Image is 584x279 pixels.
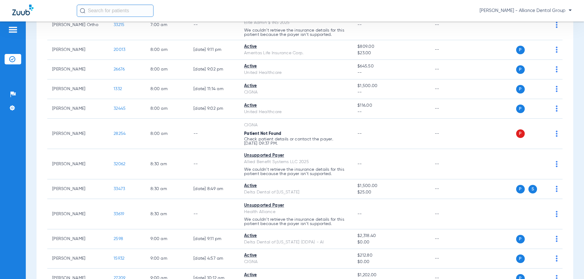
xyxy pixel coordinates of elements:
span: P [516,46,525,54]
td: [DATE] 8:49 AM [189,179,239,199]
td: [PERSON_NAME] [47,179,109,199]
span: $2,318.40 [357,233,425,239]
td: 8:00 AM [146,60,189,79]
div: Active [244,102,348,109]
td: 8:00 AM [146,79,189,99]
td: -- [430,179,471,199]
td: -- [430,60,471,79]
img: group-dot-blue.svg [556,105,558,112]
span: -- [357,109,425,115]
span: [PERSON_NAME] - Alliance Dental Group [480,8,572,14]
div: Delta Dental of [US_STATE] (DDPA) - AI [244,239,348,246]
span: 20013 [114,48,125,52]
span: -- [357,70,425,76]
span: P [516,185,525,193]
img: group-dot-blue.svg [556,211,558,217]
td: 9:00 AM [146,229,189,249]
div: Delta Dental of [US_STATE] [244,189,348,196]
span: $212.80 [357,252,425,259]
span: $23.00 [357,50,425,56]
span: 33215 [114,23,124,27]
span: 33473 [114,187,125,191]
img: group-dot-blue.svg [556,47,558,53]
span: P [516,85,525,94]
td: [DATE] 9:02 PM [189,60,239,79]
td: [PERSON_NAME] Ortho [47,10,109,40]
span: 2598 [114,237,123,241]
div: Health Alliance [244,209,348,215]
img: group-dot-blue.svg [556,236,558,242]
span: $645.50 [357,63,425,70]
td: 8:00 AM [146,99,189,119]
td: [DATE] 9:11 PM [189,229,239,249]
div: United Healthcare [244,109,348,115]
td: -- [430,229,471,249]
td: -- [430,79,471,99]
span: 32062 [114,162,125,166]
span: -- [357,132,362,136]
td: [PERSON_NAME] [47,40,109,60]
div: Unsupported Payer [244,152,348,159]
span: $809.00 [357,44,425,50]
span: -- [357,212,362,216]
td: [DATE] 9:11 PM [189,40,239,60]
td: [DATE] 4:57 AM [189,249,239,269]
td: [PERSON_NAME] [47,119,109,149]
td: 8:30 AM [146,199,189,229]
td: 9:00 AM [146,249,189,269]
img: Zuub Logo [12,5,33,15]
td: [PERSON_NAME] [47,99,109,119]
span: $1,202.00 [357,272,425,278]
div: Elite Admin $ INS 2025 [244,20,348,26]
div: United Healthcare [244,70,348,76]
div: CIGNA [244,122,348,128]
div: Active [244,183,348,189]
img: group-dot-blue.svg [556,131,558,137]
img: group-dot-blue.svg [556,161,558,167]
td: [PERSON_NAME] [47,249,109,269]
span: P [516,129,525,138]
td: 8:00 AM [146,40,189,60]
td: -- [430,119,471,149]
td: 8:30 AM [146,179,189,199]
td: -- [430,10,471,40]
td: -- [189,10,239,40]
span: $25.00 [357,189,425,196]
span: -- [357,89,425,96]
span: 33619 [114,212,124,216]
p: Check patient details or contact the payer. [DATE] 09:37 PM. [244,137,348,146]
td: [PERSON_NAME] [47,199,109,229]
span: 15932 [114,256,124,261]
span: S [528,185,537,193]
span: -- [357,162,362,166]
img: hamburger-icon [8,26,18,33]
img: Search Icon [80,8,85,13]
span: 1332 [114,87,122,91]
div: CIGNA [244,89,348,96]
td: [PERSON_NAME] [47,60,109,79]
span: $0.00 [357,239,425,246]
td: [PERSON_NAME] [47,79,109,99]
span: 26676 [114,67,125,71]
td: -- [430,199,471,229]
p: We couldn’t retrieve the insurance details for this patient because the payer isn’t supported. [244,167,348,176]
td: 8:00 AM [146,119,189,149]
p: We couldn’t retrieve the insurance details for this patient because the payer isn’t supported. [244,217,348,226]
span: P [516,254,525,263]
div: Active [244,252,348,259]
div: Active [244,63,348,70]
td: -- [189,119,239,149]
td: -- [430,99,471,119]
div: Active [244,233,348,239]
span: $0.00 [357,259,425,265]
td: [DATE] 11:14 AM [189,79,239,99]
div: Active [244,272,348,278]
td: -- [430,40,471,60]
span: 28254 [114,132,126,136]
span: P [516,235,525,243]
div: Ameritas Life Insurance Corp. [244,50,348,56]
div: Unsupported Payer [244,202,348,209]
input: Search for patients [77,5,154,17]
td: -- [189,149,239,179]
img: group-dot-blue.svg [556,255,558,262]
